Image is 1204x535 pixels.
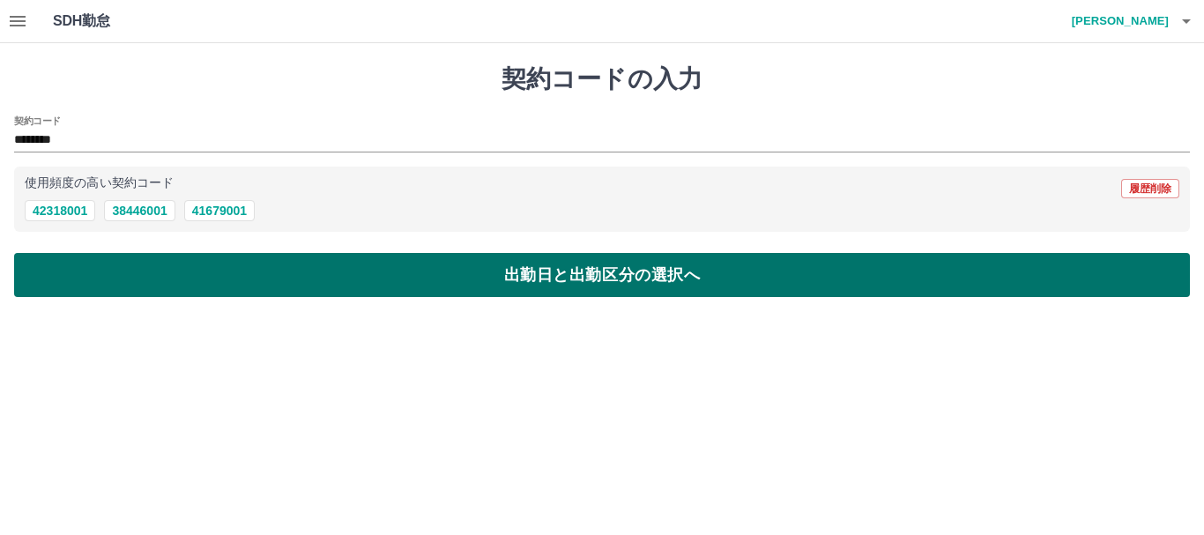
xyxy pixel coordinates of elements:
[184,200,255,221] button: 41679001
[14,64,1190,94] h1: 契約コードの入力
[1121,179,1179,198] button: 履歴削除
[25,200,95,221] button: 42318001
[104,200,175,221] button: 38446001
[25,177,174,189] p: 使用頻度の高い契約コード
[14,114,61,128] h2: 契約コード
[14,253,1190,297] button: 出勤日と出勤区分の選択へ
